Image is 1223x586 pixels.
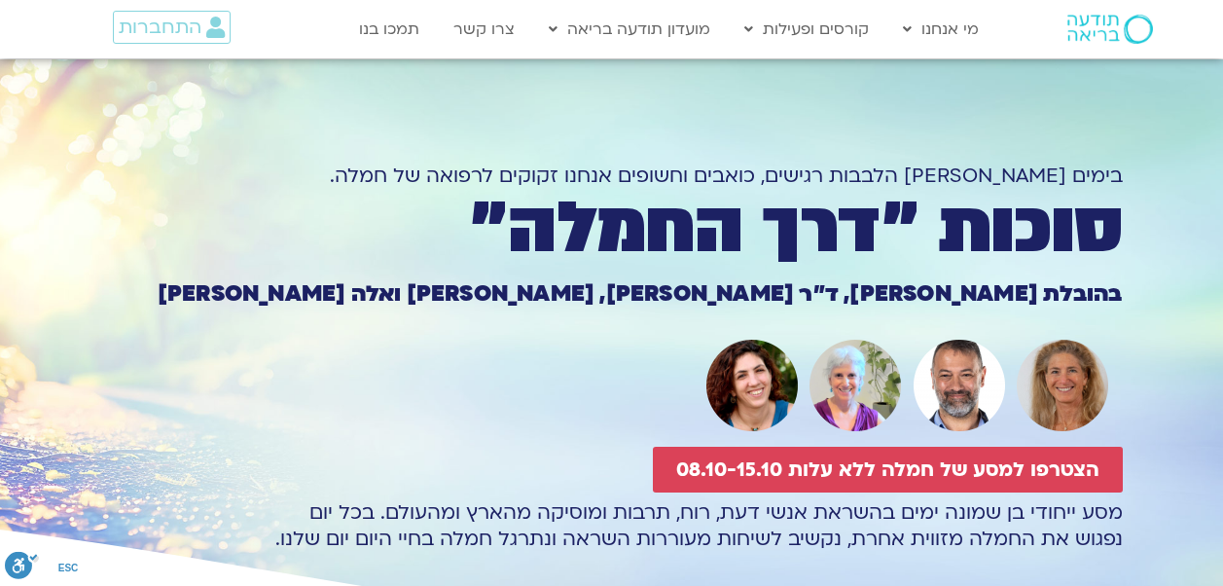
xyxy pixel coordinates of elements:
span: התחברות [119,17,201,38]
a: מי אנחנו [893,11,989,48]
h1: בימים [PERSON_NAME] הלבבות רגישים, כואבים וחשופים אנחנו זקוקים לרפואה של חמלה. [101,163,1123,189]
img: תודעה בריאה [1067,15,1153,44]
a: התחברות [113,11,231,44]
a: צרו קשר [444,11,524,48]
a: קורסים ופעילות [735,11,879,48]
h1: סוכות ״דרך החמלה״ [101,196,1123,262]
a: הצטרפו למסע של חמלה ללא עלות 08.10-15.10 [653,447,1123,493]
p: מסע ייחודי בן שמונה ימים בהשראת אנשי דעת, רוח, תרבות ומוסיקה מהארץ ומהעולם. בכל יום נפגוש את החמל... [101,499,1123,552]
a: מועדון תודעה בריאה [539,11,720,48]
h1: בהובלת [PERSON_NAME], ד״ר [PERSON_NAME], [PERSON_NAME] ואלה [PERSON_NAME] [101,283,1123,305]
span: הצטרפו למסע של חמלה ללא עלות 08.10-15.10 [676,458,1099,481]
a: תמכו בנו [349,11,429,48]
